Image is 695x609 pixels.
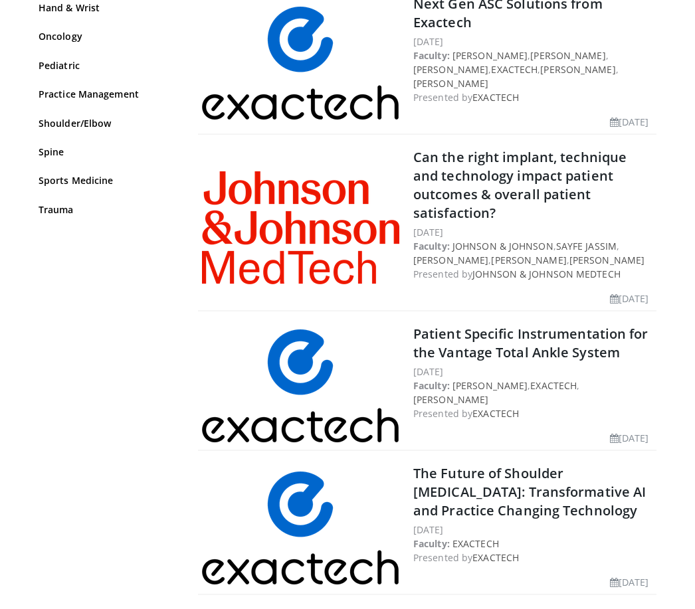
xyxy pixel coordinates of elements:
[610,292,648,307] li: [DATE]
[491,64,538,76] a: Exactech
[413,254,488,267] a: [PERSON_NAME]
[530,50,605,62] a: [PERSON_NAME]
[413,78,488,90] a: [PERSON_NAME]
[472,408,519,420] a: Exactech
[413,365,654,421] p: [DATE] , , Presented by
[202,330,399,443] img: Exactech
[413,64,488,76] a: [PERSON_NAME]
[39,59,178,73] a: Pediatric
[610,576,648,590] li: [DATE]
[413,240,450,253] strong: Faculty:
[472,92,519,104] a: Exactech
[39,30,178,44] a: Oncology
[472,268,621,281] a: Johnson & Johnson MedTech
[413,380,450,392] strong: Faculty:
[472,552,519,565] a: Exactech
[452,538,499,551] a: Exactech
[452,50,528,62] a: [PERSON_NAME]
[530,380,577,392] a: Exactech
[569,254,645,267] a: [PERSON_NAME]
[540,64,615,76] a: [PERSON_NAME]
[610,116,648,130] li: [DATE]
[39,174,178,188] a: Sports Medicine
[413,35,654,105] p: [DATE] , , , , , Presented by
[452,380,528,392] a: [PERSON_NAME]
[202,472,399,585] img: Exactech
[39,145,178,159] a: Spine
[39,117,178,131] a: Shoulder/Elbow
[413,50,450,62] strong: Faculty:
[413,149,627,222] a: Can the right implant, technique and technology impact patient outcomes & overall patient satisfa...
[556,240,617,253] a: Sayfe Jassim
[413,538,450,551] strong: Faculty:
[413,465,646,520] a: The Future of Shoulder [MEDICAL_DATA]: Transformative AI and Practice Changing Technology
[39,203,178,217] a: Trauma
[39,88,178,102] a: Practice Management
[39,1,178,15] a: Hand & Wrist
[413,226,654,282] p: [DATE] , , , , Presented by
[413,325,648,362] a: Patient Specific Instrumentation for the Vantage Total Ankle System
[491,254,566,267] a: [PERSON_NAME]
[452,240,553,253] a: Johnson & Johnson
[202,172,399,285] img: Johnson & Johnson MedTech
[202,7,399,120] img: Exactech
[413,523,654,565] p: [DATE] Presented by
[413,394,488,406] a: [PERSON_NAME]
[610,432,648,446] li: [DATE]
